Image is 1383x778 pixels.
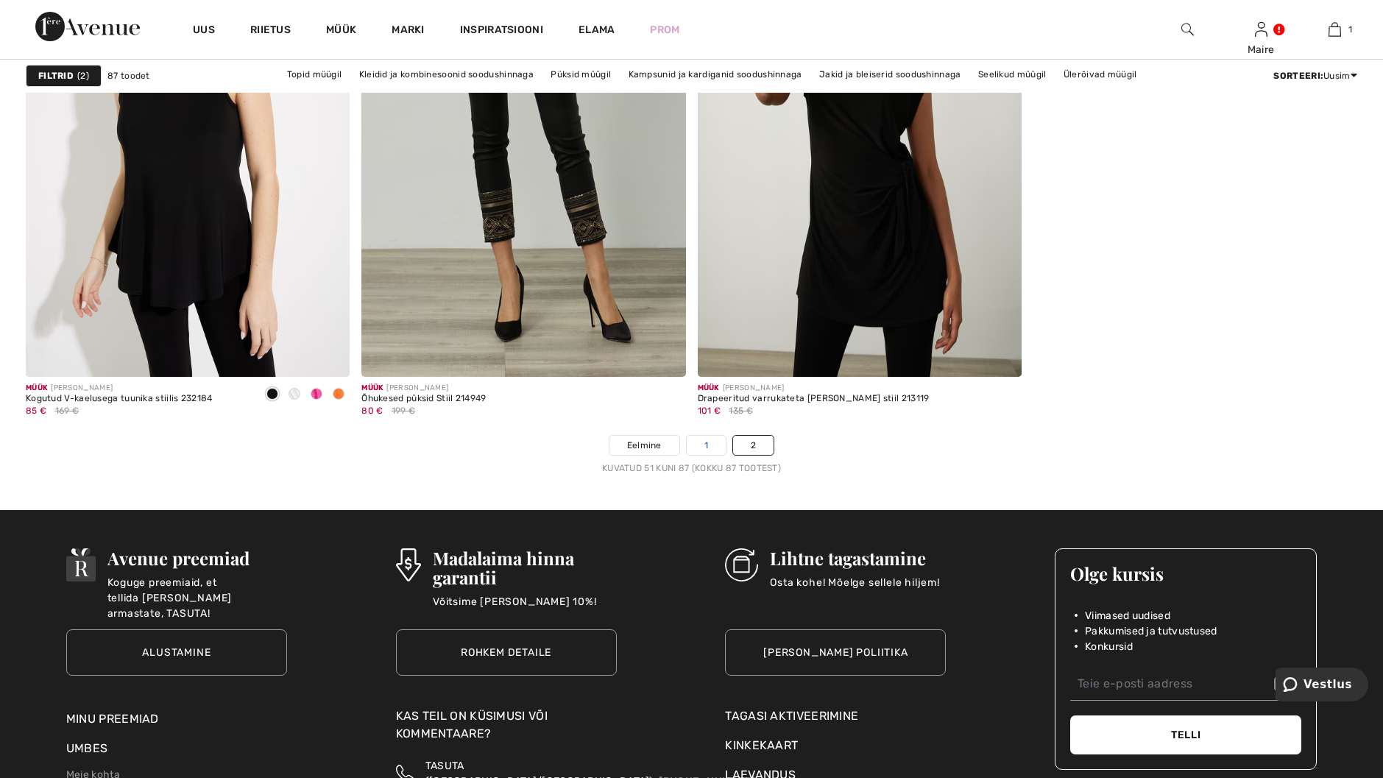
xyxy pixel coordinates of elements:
div: [PERSON_NAME] [698,383,930,394]
a: 1 [1298,21,1370,38]
img: Minu teave [1255,21,1267,38]
img: Avenue Rewards [66,548,96,581]
a: Riietus [250,24,291,39]
img: Easy Returns [725,548,758,581]
div: Mandarin [328,383,350,407]
a: Marki [392,24,425,39]
span: 199 € [392,404,416,417]
span: Konkursid [1085,639,1133,654]
span: 101 € [698,406,721,416]
div: Õhukesed püksid Stiil 214949 [361,394,486,404]
div: [PERSON_NAME] [361,383,486,394]
a: Müük [326,24,356,39]
div: Drapeeritud varrukateta [PERSON_NAME] stiil 213119 [698,394,930,404]
h3: Madalaima hinna garantii [433,548,617,587]
font: Uusim [1273,71,1350,81]
span: 85 € [26,406,46,416]
p: Koguge preemiaid, et tellida [PERSON_NAME] armastate, TASUTA! [107,575,287,604]
span: Müük [361,383,383,392]
span: 2 [77,69,89,82]
span: 169 € [55,404,79,417]
p: Võitsime [PERSON_NAME] 10%! [433,594,617,623]
a: Rohkem detaile [396,629,617,676]
a: Püksid müügil [543,65,618,84]
span: Müük [26,383,48,392]
a: Prom [650,22,679,38]
a: Kleidid ja kombinesoonid soodushinnaga [352,65,541,84]
a: Kampsunid ja kardiganid soodushinnaga [621,65,810,84]
strong: Filtrid [38,69,74,82]
p: Osta kohe! Mõelge sellele hiljem! [770,575,939,604]
a: [PERSON_NAME] poliitika [725,629,946,676]
span: Inspiratsiooni [460,24,543,39]
a: Topid müügil [280,65,350,84]
input: Teie e-posti aadress [1070,668,1301,701]
a: Alustamine [66,629,287,676]
img: Otsige veebisaidilt [1181,21,1194,38]
span: Pakkumised ja tutvustused [1085,623,1217,639]
button: Telli [1070,715,1301,754]
div: Dazzle pink [305,383,328,407]
span: 1 [1348,23,1352,36]
span: 80 € [361,406,383,416]
font: Tagasi aktiveerimine [725,709,858,723]
span: Viimased uudised [1085,608,1170,623]
div: Vanilla 30 [283,383,305,407]
a: Ülerõivad müügil [1056,65,1145,84]
font: Umbes [66,741,108,755]
div: Kuvatud 51 kuni 87 (kokku 87 tootest) [26,462,1357,475]
a: Jakid ja bleiserid soodushinnaga [812,65,969,84]
a: 1 [687,436,726,455]
a: Minu preemiad [66,712,159,726]
font: Kinkekaart [725,738,798,752]
a: Kinkekaart [725,737,946,754]
div: Black [261,383,283,407]
img: Lowest Price Guarantee [396,548,421,581]
span: Eelmine [627,439,662,452]
span: Müük [698,383,720,392]
iframe: Opens a widget where you can chat to one of our agents [1276,668,1368,704]
strong: Sorteeri: [1273,71,1323,81]
div: Maire [1225,42,1297,57]
span: 135 € [729,404,753,417]
img: Minu kott [1329,21,1341,38]
span: 87 toodet [107,69,150,82]
a: Tagasi aktiveerimine [725,707,946,725]
a: Sign In [1255,22,1267,36]
div: Kogutud V-kaelusega tuunika stiilis 232184 [26,394,213,404]
a: 2 [733,436,774,455]
a: Uus [193,24,215,39]
div: [PERSON_NAME] [26,383,213,394]
h3: Avenue preemiad [107,548,287,567]
nav: Lehel navigeerimine [26,435,1357,475]
div: Kas teil on küsimusi või kommentaare? [396,707,617,750]
h3: Lihtne tagastamine [770,548,939,567]
img: 1ère avenüü [35,12,140,41]
a: Elama [579,22,615,38]
a: Eelmine [609,436,679,455]
a: Seelikud müügil [971,65,1054,84]
h3: Olge kursis [1070,564,1301,583]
